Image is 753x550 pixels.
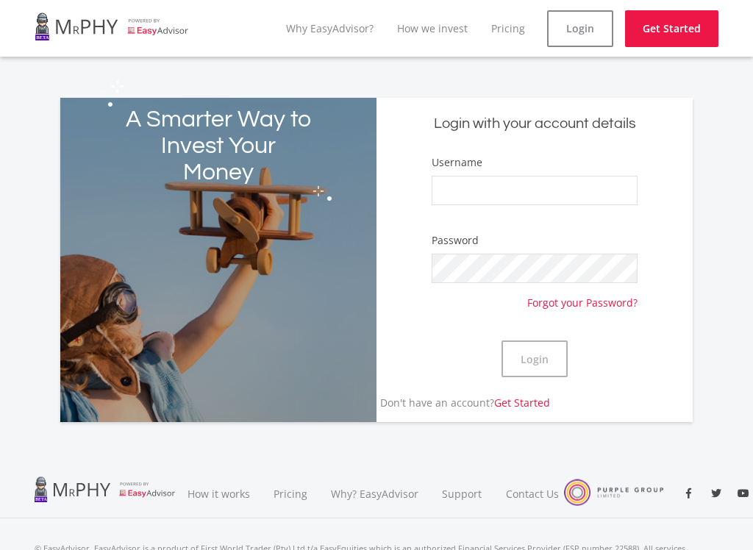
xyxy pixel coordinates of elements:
[432,155,482,170] label: Username
[494,396,550,410] a: Get Started
[319,469,430,518] a: Why? EasyAdvisor
[625,10,718,47] a: Get Started
[376,395,550,410] p: Don't have an account?
[494,469,572,518] a: Contact Us
[397,21,468,35] a: How we invest
[430,469,494,518] a: Support
[502,340,568,377] button: Login
[262,469,319,518] a: Pricing
[388,114,682,134] h5: Login with your account details
[176,469,262,518] a: How it works
[286,21,374,35] a: Why EasyAdvisor?
[547,10,613,47] a: Login
[527,283,638,310] a: Forgot your Password?
[432,233,479,248] label: Password
[491,21,525,35] a: Pricing
[124,107,313,186] h2: A Smarter Way to Invest Your Money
